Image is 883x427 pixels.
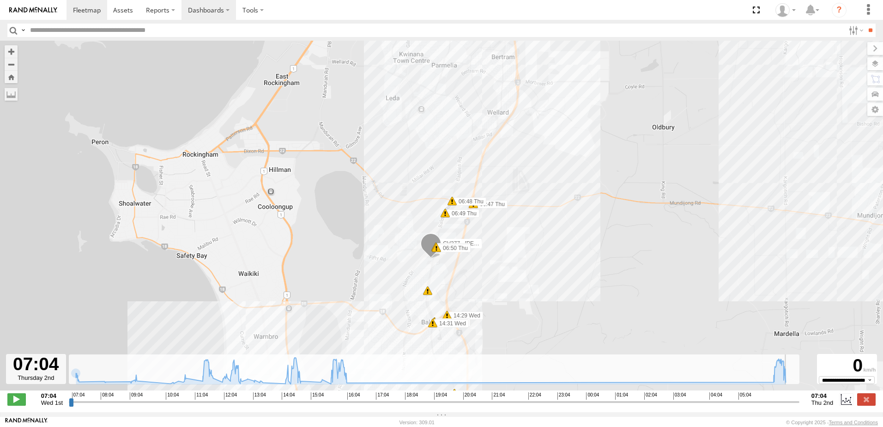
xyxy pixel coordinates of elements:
span: 12:04 [224,392,237,400]
span: 20:04 [463,392,476,400]
span: 13:04 [253,392,266,400]
label: Close [857,393,876,405]
div: Version: 309.01 [399,420,435,425]
img: rand-logo.svg [9,7,57,13]
a: Visit our Website [5,418,48,427]
span: 03:04 [673,392,686,400]
span: 16:04 [347,392,360,400]
div: 5 [423,286,432,295]
div: 7 [450,389,459,398]
span: 22:04 [528,392,541,400]
button: Zoom out [5,58,18,71]
strong: 07:04 [811,392,834,399]
span: 01:04 [615,392,628,400]
label: 06:50 Thu [436,244,471,252]
label: Play/Stop [7,393,26,405]
span: 05:04 [738,392,751,400]
a: Terms and Conditions [829,420,878,425]
span: 02:04 [644,392,657,400]
label: Search Filter Options [845,24,865,37]
span: 10:04 [166,392,179,400]
span: 18:04 [405,392,418,400]
div: 0 [818,355,876,376]
label: 14:31 Wed [433,319,469,328]
span: 17:04 [376,392,389,400]
label: Map Settings [867,103,883,116]
span: 07:04 [72,392,85,400]
label: Measure [5,88,18,101]
span: 14:04 [282,392,295,400]
span: 00:04 [586,392,599,400]
strong: 07:04 [41,392,63,399]
span: 04:04 [709,392,722,400]
div: Sean Cosgriff [772,3,799,17]
span: 08:04 [101,392,114,400]
label: 06:50 Thu [436,243,470,251]
span: CV377 - [PERSON_NAME] [443,240,510,247]
span: 19:04 [434,392,447,400]
label: 14:30 Wed [434,318,470,327]
span: 11:04 [195,392,208,400]
button: Zoom Home [5,71,18,83]
span: 21:04 [492,392,505,400]
label: 06:47 Thu [473,200,508,208]
span: 23:04 [557,392,570,400]
button: Zoom in [5,45,18,58]
label: Search Query [19,24,27,37]
span: 09:04 [130,392,143,400]
span: 15:04 [311,392,324,400]
i: ? [832,3,847,18]
span: Thu 2nd Oct 2025 [811,399,834,406]
div: © Copyright 2025 - [786,420,878,425]
label: 06:48 Thu [452,197,486,206]
label: 06:49 Thu [445,209,479,218]
span: Wed 1st Oct 2025 [41,399,63,406]
label: 14:29 Wed [447,311,483,320]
